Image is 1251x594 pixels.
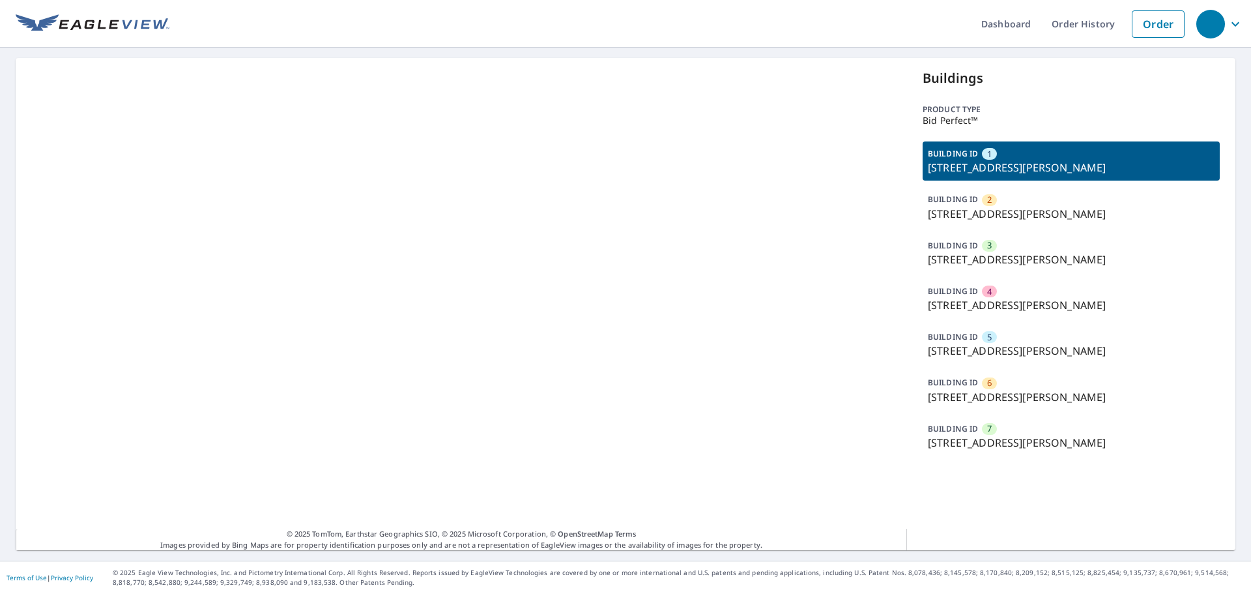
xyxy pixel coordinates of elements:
p: [STREET_ADDRESS][PERSON_NAME] [928,252,1215,267]
p: Buildings [923,68,1220,88]
p: [STREET_ADDRESS][PERSON_NAME] [928,435,1215,451]
a: OpenStreetMap [558,529,612,539]
span: © 2025 TomTom, Earthstar Geographics SIO, © 2025 Microsoft Corporation, © [287,529,637,540]
p: [STREET_ADDRESS][PERSON_NAME] [928,389,1215,405]
span: 5 [987,331,992,344]
span: 3 [987,239,992,252]
span: 6 [987,377,992,389]
p: BUILDING ID [928,286,978,297]
p: BUILDING ID [928,240,978,251]
p: © 2025 Eagle View Technologies, Inc. and Pictometry International Corp. All Rights Reserved. Repo... [113,568,1244,587]
p: [STREET_ADDRESS][PERSON_NAME] [928,206,1215,222]
p: [STREET_ADDRESS][PERSON_NAME] [928,343,1215,359]
span: 4 [987,286,992,298]
span: 2 [987,194,992,206]
p: [STREET_ADDRESS][PERSON_NAME] [928,160,1215,175]
a: Order [1132,10,1185,38]
p: BUILDING ID [928,331,978,342]
p: BUILDING ID [928,423,978,434]
img: EV Logo [16,14,169,34]
a: Terms of Use [7,573,47,582]
a: Terms [615,529,637,539]
p: | [7,574,93,582]
a: Privacy Policy [51,573,93,582]
p: BUILDING ID [928,377,978,388]
p: Bid Perfect™ [923,115,1220,126]
p: BUILDING ID [928,194,978,205]
p: [STREET_ADDRESS][PERSON_NAME] [928,297,1215,313]
span: 7 [987,423,992,435]
p: Images provided by Bing Maps are for property identification purposes only and are not a represen... [16,529,907,550]
p: Product type [923,104,1220,115]
p: BUILDING ID [928,148,978,159]
span: 1 [987,148,992,160]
